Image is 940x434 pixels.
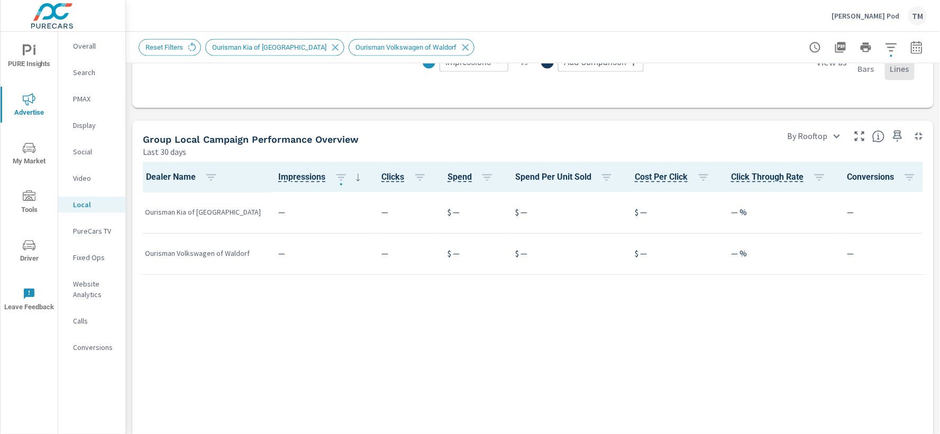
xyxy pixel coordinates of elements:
p: $ — [448,247,498,260]
div: Ourisman Kia of [GEOGRAPHIC_DATA] [205,39,344,56]
p: Display [73,120,117,131]
p: Search [73,67,117,78]
span: Driver [4,239,54,265]
p: — [279,247,365,260]
div: Local [58,197,125,213]
p: — % [732,206,831,219]
button: "Export Report to PDF" [830,37,851,58]
span: Spend [448,171,498,184]
p: Lines [890,62,909,75]
div: Website Analytics [58,276,125,302]
p: Bars [858,62,874,75]
h5: Group Local Campaign Performance Overview [143,134,359,145]
p: — % [732,247,831,260]
p: — [847,247,921,260]
p: — [279,206,365,219]
span: Advertise [4,93,54,119]
span: Percentage of users who viewed your campaigns who clicked through to your website. For example, i... [732,171,804,184]
span: My Market [4,142,54,168]
p: $ — [635,206,715,219]
div: Reset Filters [139,39,201,56]
p: — [382,206,431,219]
p: [PERSON_NAME] Pod [832,11,900,21]
p: Social [73,146,117,157]
span: PURE Insights [4,44,54,70]
span: Impressions [279,171,364,184]
span: Spend Per Unit Sold [515,171,617,184]
span: Click Through Rate [732,171,830,184]
button: Apply Filters [881,37,902,58]
p: $ — [448,206,498,219]
p: PureCars TV [73,226,117,236]
span: Conversions [847,171,920,184]
div: PureCars TV [58,223,125,239]
div: Search [58,64,125,80]
span: The number of times an ad was shown on your behalf. [Source: This data is provided by the Local a... [279,171,326,184]
div: By Rooftop [781,127,847,145]
div: Conversions [58,339,125,355]
span: Tools [4,190,54,216]
div: TM [908,6,927,25]
p: Ourisman Kia of [GEOGRAPHIC_DATA] [145,207,262,218]
span: Clicks [382,171,431,184]
div: PMAX [58,91,125,107]
p: — [382,247,431,260]
span: Save this to your personalized report [889,128,906,145]
p: Conversions [73,342,117,353]
div: Video [58,170,125,186]
span: Leave Feedback [4,288,54,313]
span: Average cost of each click. The calculation for this metric is: "Spend/Clicks". For example, if y... [635,171,688,184]
p: Ourisman Volkswagen of Waldorf [145,248,262,259]
div: Overall [58,38,125,54]
div: Ourisman Volkswagen of Waldorf [349,39,474,56]
p: Video [73,173,117,183]
span: Cost Per Click [635,171,714,184]
button: Make Fullscreen [851,128,868,145]
button: Select Date Range [906,37,927,58]
p: $ — [515,247,618,260]
span: Ourisman Kia of [GEOGRAPHIC_DATA] [206,43,333,51]
p: Fixed Ops [73,252,117,263]
p: Local [73,199,117,210]
p: Website Analytics [73,279,117,300]
p: $ — [515,206,618,219]
p: Last 30 days [143,145,186,158]
span: Dealer Name [146,171,222,184]
span: The number of times an ad was clicked by a consumer. [Source: This data is provided by the Local ... [382,171,405,184]
div: Fixed Ops [58,250,125,265]
span: The amount of money spent on advertising during the period. [Source: This data is provided by the... [448,171,472,184]
div: Calls [58,313,125,329]
button: Print Report [855,37,877,58]
div: Social [58,144,125,160]
p: Overall [73,41,117,51]
div: nav menu [1,32,58,324]
button: Minimize Widget [910,128,927,145]
p: — [847,206,921,219]
p: Calls [73,316,117,326]
p: $ — [635,247,715,260]
h6: View as [817,57,847,68]
span: Reset Filters [139,43,189,51]
div: Display [58,117,125,133]
span: Ourisman Volkswagen of Waldorf [349,43,463,51]
span: Understand group performance broken down by various segments. Use the dropdown in the upper right... [872,130,885,143]
p: PMAX [73,94,117,104]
